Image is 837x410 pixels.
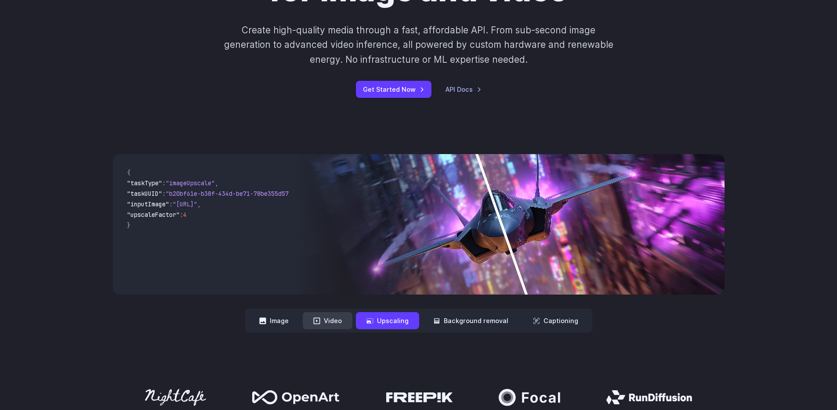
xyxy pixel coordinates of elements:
[127,169,130,176] span: {
[127,221,130,229] span: }
[296,154,724,295] img: Futuristic stealth jet streaking through a neon-lit cityscape with glowing purple exhaust
[166,179,215,187] span: "imageUpscale"
[356,312,419,329] button: Upscaling
[127,200,169,208] span: "inputImage"
[127,179,162,187] span: "taskType"
[522,312,589,329] button: Captioning
[127,211,180,219] span: "upscaleFactor"
[197,200,201,208] span: ,
[446,84,482,94] a: API Docs
[249,312,299,329] button: Image
[303,312,352,329] button: Video
[127,190,162,198] span: "taskUUID"
[423,312,519,329] button: Background removal
[162,179,166,187] span: :
[180,211,183,219] span: :
[173,200,197,208] span: "[URL]"
[215,179,218,187] span: ,
[183,211,187,219] span: 4
[162,190,166,198] span: :
[223,23,614,67] p: Create high-quality media through a fast, affordable API. From sub-second image generation to adv...
[166,190,299,198] span: "b20bf61e-b38f-434d-be71-78be355d5795"
[356,81,431,98] a: Get Started Now
[169,200,173,208] span: :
